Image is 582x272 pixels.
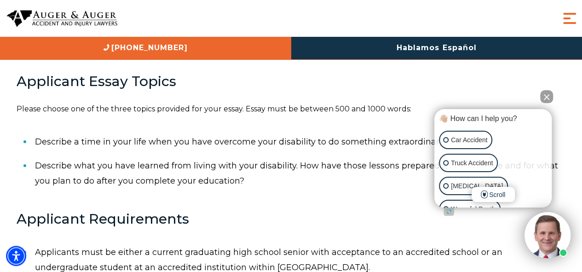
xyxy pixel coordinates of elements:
div: Accessibility Menu [6,246,26,266]
img: Auger & Auger Accident and Injury Lawyers Logo [7,10,117,27]
button: Close Intaker Chat Widget [540,90,553,103]
span: Scroll [472,187,515,202]
div: 👋🏼 How can I help you? [437,114,549,124]
p: Car Accident [451,134,487,146]
li: Describe what you have learned from living with your disability. How have those lessons prepared ... [35,154,566,193]
img: Intaker widget Avatar [524,212,570,258]
p: Please choose one of the three topics provided for your essay. Essay must be between 500 and 1000... [17,103,566,116]
a: Open intaker chat [444,208,454,216]
button: Menu [560,9,579,28]
p: Wrongful Death [451,203,496,215]
li: Describe a time in your life when you have overcome your disability to do something extraordinary. [35,130,566,154]
h3: Applicant Requirements [17,211,566,226]
h3: Applicant Essay Topics [17,74,566,89]
p: Truck Accident [451,157,493,169]
p: [MEDICAL_DATA] [451,180,503,192]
